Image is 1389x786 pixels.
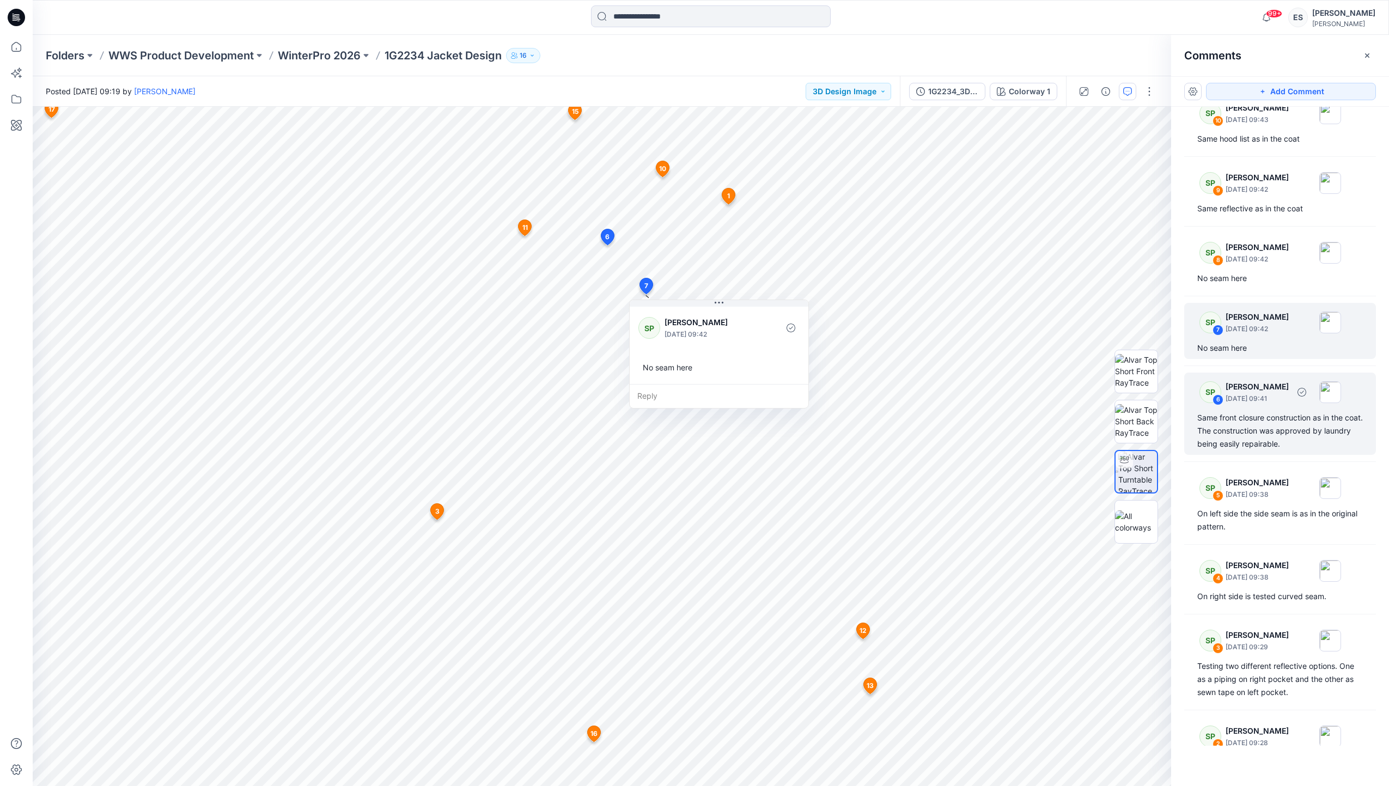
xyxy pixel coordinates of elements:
[1197,411,1363,450] div: Same front closure construction as in the coat. The construction was approved by laundry being ea...
[990,83,1057,100] button: Colorway 1
[1197,132,1363,145] div: Same hood list as in the coat
[665,329,753,340] p: [DATE] 09:42
[1226,184,1289,195] p: [DATE] 09:42
[1197,342,1363,355] div: No seam here
[1312,7,1375,20] div: [PERSON_NAME]
[1213,739,1223,750] div: 2
[1199,560,1221,582] div: SP
[1226,559,1289,572] p: [PERSON_NAME]
[659,164,666,174] span: 10
[385,48,502,63] p: 1G2234 Jacket Design
[1199,242,1221,264] div: SP
[48,105,55,114] span: 17
[1213,573,1223,584] div: 4
[1197,660,1363,699] div: Testing two different reflective options. One as a piping on right pocket and the other as sewn t...
[860,626,867,636] span: 12
[605,232,610,242] span: 6
[1199,381,1221,403] div: SP
[867,681,874,691] span: 13
[1199,630,1221,651] div: SP
[134,87,196,96] a: [PERSON_NAME]
[1226,254,1289,265] p: [DATE] 09:42
[727,191,730,201] span: 1
[1184,49,1241,62] h2: Comments
[1213,185,1223,196] div: 9
[638,317,660,339] div: SP
[1226,310,1289,324] p: [PERSON_NAME]
[644,281,648,291] span: 7
[1115,510,1157,533] img: All colorways
[278,48,361,63] a: WinterPro 2026
[590,729,598,739] span: 16
[1226,171,1289,184] p: [PERSON_NAME]
[1226,114,1289,125] p: [DATE] 09:43
[1226,393,1289,404] p: [DATE] 09:41
[1213,643,1223,654] div: 3
[1009,86,1050,98] div: Colorway 1
[1213,255,1223,266] div: 8
[1226,724,1289,738] p: [PERSON_NAME]
[1226,642,1289,653] p: [DATE] 09:29
[1206,83,1376,100] button: Add Comment
[1199,477,1221,499] div: SP
[1226,380,1289,393] p: [PERSON_NAME]
[665,316,753,329] p: [PERSON_NAME]
[1226,476,1289,489] p: [PERSON_NAME]
[1266,9,1282,18] span: 99+
[108,48,254,63] a: WWS Product Development
[630,384,808,408] div: Reply
[1226,489,1289,500] p: [DATE] 09:38
[1288,8,1308,27] div: ES
[1226,572,1289,583] p: [DATE] 09:38
[1226,629,1289,642] p: [PERSON_NAME]
[1115,354,1157,388] img: Alvar Top Short Front RayTrace
[572,107,578,117] span: 15
[1197,507,1363,533] div: On left side the side seam is as in the original pattern.
[1199,312,1221,333] div: SP
[1312,20,1375,28] div: [PERSON_NAME]
[1118,451,1157,492] img: Alvar Top Short Turntable RayTrace
[638,357,800,377] div: No seam here
[506,48,540,63] button: 16
[1226,324,1289,334] p: [DATE] 09:42
[435,507,440,516] span: 3
[1213,490,1223,501] div: 5
[1213,394,1223,405] div: 6
[1097,83,1114,100] button: Details
[1226,241,1289,254] p: [PERSON_NAME]
[1213,325,1223,336] div: 7
[1199,726,1221,747] div: SP
[928,86,978,98] div: 1G2234_3D design_no lining-raglan sleeve
[46,48,84,63] a: Folders
[46,86,196,97] span: Posted [DATE] 09:19 by
[1226,738,1289,748] p: [DATE] 09:28
[1197,202,1363,215] div: Same reflective as in the coat
[1197,272,1363,285] div: No seam here
[1197,590,1363,603] div: On right side is tested curved seam.
[1199,172,1221,194] div: SP
[1226,101,1289,114] p: [PERSON_NAME]
[1213,115,1223,126] div: 10
[522,223,528,233] span: 11
[909,83,985,100] button: 1G2234_3D design_no lining-raglan sleeve
[520,50,527,62] p: 16
[1115,404,1157,438] img: Alvar Top Short Back RayTrace
[1199,102,1221,124] div: SP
